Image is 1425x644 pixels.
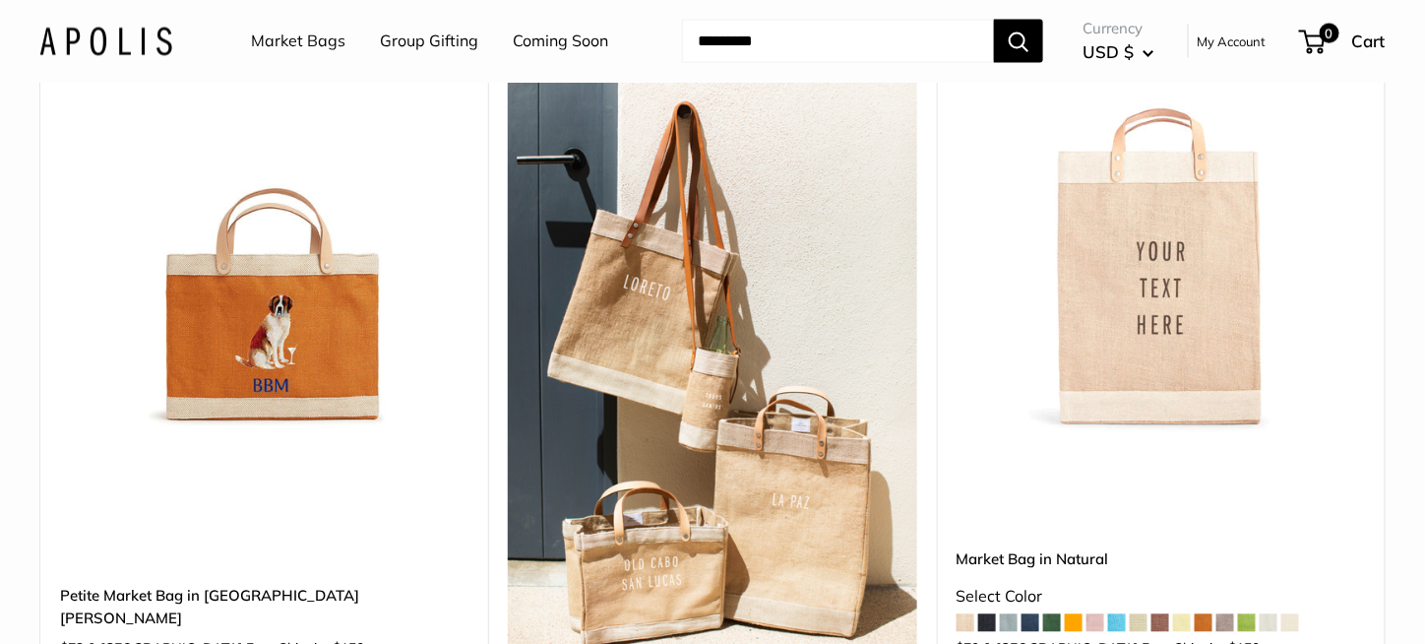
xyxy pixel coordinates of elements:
[60,28,468,436] img: Petite Market Bag in Cognac St. Bernard
[251,27,345,56] a: Market Bags
[60,585,468,631] a: Petite Market Bag in [GEOGRAPHIC_DATA][PERSON_NAME]
[1320,24,1339,43] span: 0
[957,28,1365,436] img: Market Bag in Natural
[1197,30,1267,53] a: My Account
[957,583,1365,612] div: Select Color
[994,20,1043,63] button: Search
[957,548,1365,571] a: Market Bag in Natural
[957,28,1365,436] a: Market Bag in NaturalMarket Bag in Natural
[682,20,994,63] input: Search...
[60,28,468,436] a: Petite Market Bag in Cognac St. Bernarddescription_The artist's desk in Ventura CA
[1301,26,1386,57] a: 0 Cart
[1083,36,1154,68] button: USD $
[1083,41,1134,62] span: USD $
[1083,15,1154,42] span: Currency
[380,27,478,56] a: Group Gifting
[1352,31,1386,51] span: Cart
[39,27,172,55] img: Apolis
[513,27,608,56] a: Coming Soon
